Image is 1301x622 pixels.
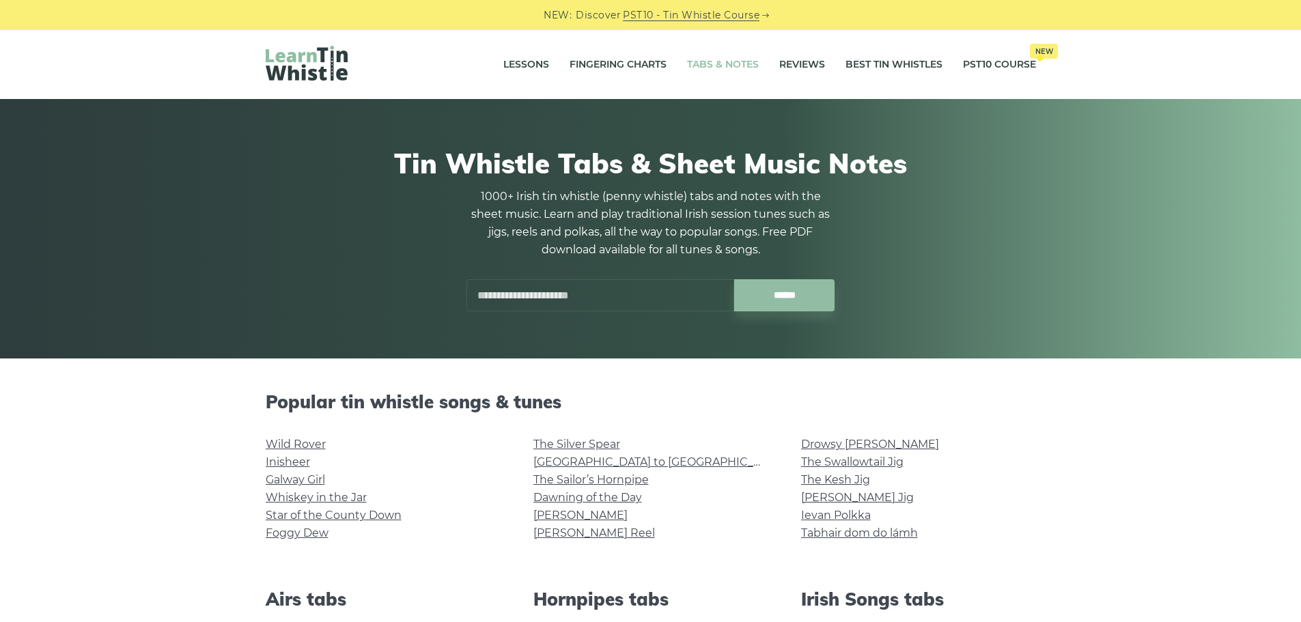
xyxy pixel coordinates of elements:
a: The Kesh Jig [801,473,870,486]
a: Reviews [779,48,825,82]
a: The Silver Spear [533,438,620,451]
a: The Swallowtail Jig [801,455,904,468]
p: 1000+ Irish tin whistle (penny whistle) tabs and notes with the sheet music. Learn and play tradi... [466,188,835,259]
a: Best Tin Whistles [845,48,942,82]
a: The Sailor’s Hornpipe [533,473,649,486]
a: PST10 CourseNew [963,48,1036,82]
h2: Hornpipes tabs [533,589,768,610]
a: Foggy Dew [266,526,328,539]
a: [PERSON_NAME] Reel [533,526,655,539]
a: Dawning of the Day [533,491,642,504]
a: [PERSON_NAME] [533,509,628,522]
h2: Airs tabs [266,589,501,610]
a: Galway Girl [266,473,325,486]
a: Ievan Polkka [801,509,871,522]
a: Star of the County Down [266,509,402,522]
h2: Irish Songs tabs [801,589,1036,610]
a: Wild Rover [266,438,326,451]
img: LearnTinWhistle.com [266,46,348,81]
h2: Popular tin whistle songs & tunes [266,391,1036,412]
a: Tabhair dom do lámh [801,526,918,539]
a: Lessons [503,48,549,82]
span: New [1030,44,1058,59]
a: Tabs & Notes [687,48,759,82]
a: [PERSON_NAME] Jig [801,491,914,504]
a: Fingering Charts [570,48,667,82]
a: Drowsy [PERSON_NAME] [801,438,939,451]
a: Whiskey in the Jar [266,491,367,504]
a: Inisheer [266,455,310,468]
a: [GEOGRAPHIC_DATA] to [GEOGRAPHIC_DATA] [533,455,785,468]
h1: Tin Whistle Tabs & Sheet Music Notes [266,147,1036,180]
